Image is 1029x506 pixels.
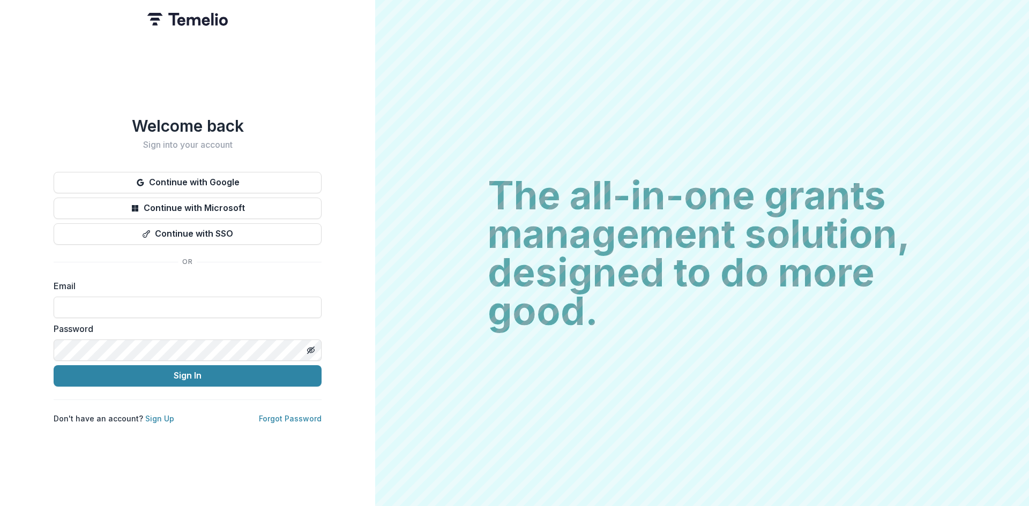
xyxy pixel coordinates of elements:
p: Don't have an account? [54,413,174,424]
img: Temelio [147,13,228,26]
button: Toggle password visibility [302,342,319,359]
button: Continue with Microsoft [54,198,322,219]
h1: Welcome back [54,116,322,135]
label: Email [54,280,315,292]
button: Continue with Google [54,172,322,193]
label: Password [54,322,315,335]
h2: Sign into your account [54,140,322,150]
button: Continue with SSO [54,223,322,245]
a: Sign Up [145,414,174,423]
a: Forgot Password [259,414,322,423]
button: Sign In [54,365,322,387]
